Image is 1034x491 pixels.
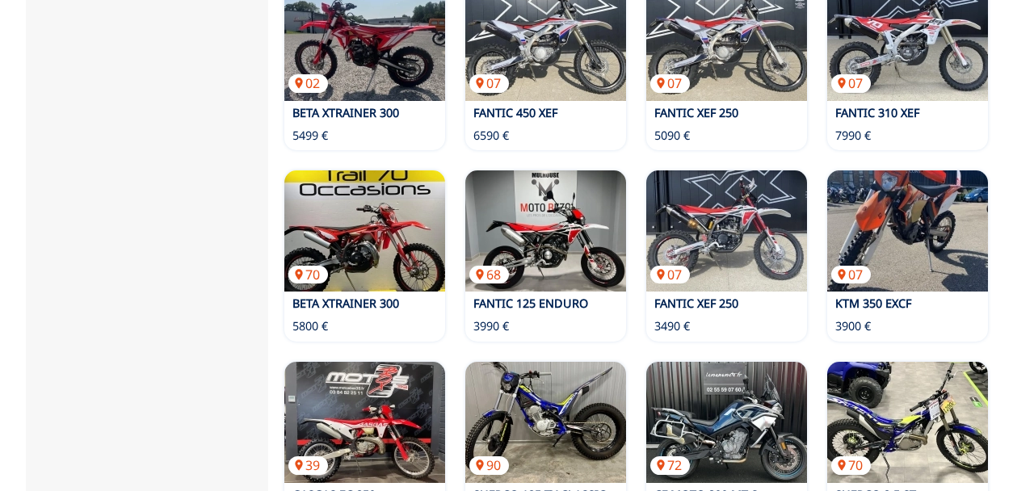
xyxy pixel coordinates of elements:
p: 07 [831,74,871,92]
a: FANTIC 450 XEF [473,105,557,120]
a: FANTIC 125 ENDURO [473,296,588,311]
p: 68 [469,266,509,283]
p: 70 [288,266,328,283]
p: 07 [650,74,690,92]
p: 07 [831,266,871,283]
img: SHERCO 2.5 ST [827,362,988,483]
a: FANTIC 125 ENDURO68 [465,170,626,292]
a: FANTIC 310 XEF [835,105,919,120]
p: 3490 € [654,318,690,334]
p: 5090 € [654,128,690,144]
a: FANTIC XEF 25007 [646,170,807,292]
a: BETA XTRAINER 300 [292,105,399,120]
a: FANTIC XEF 250 [654,105,738,120]
a: SHERCO 2.5 ST70 [827,362,988,483]
a: BETA XTRAINER 300 [292,296,399,311]
img: FANTIC XEF 250 [646,170,807,292]
p: 07 [469,74,509,92]
a: CF MOTO 800 MT Sport72 [646,362,807,483]
a: KTM 350 EXCF [835,296,911,311]
p: 70 [831,456,871,474]
p: 7990 € [835,128,871,144]
p: 6590 € [473,128,509,144]
img: KTM 350 EXCF [827,170,988,292]
p: 02 [288,74,328,92]
img: SHERCO 125 TY CLASSIC [465,362,626,483]
p: 90 [469,456,509,474]
p: 5499 € [292,128,328,144]
a: SHERCO 125 TY CLASSIC90 [465,362,626,483]
img: BETA XTRAINER 300 [284,170,445,292]
a: KTM 350 EXCF07 [827,170,988,292]
p: 72 [650,456,690,474]
p: 39 [288,456,328,474]
a: GASGAS EC 25039 [284,362,445,483]
p: 07 [650,266,690,283]
p: 3900 € [835,318,871,334]
img: FANTIC 125 ENDURO [465,170,626,292]
img: GASGAS EC 250 [284,362,445,483]
img: CF MOTO 800 MT Sport [646,362,807,483]
p: 3990 € [473,318,509,334]
p: 5800 € [292,318,328,334]
a: FANTIC XEF 250 [654,296,738,311]
a: BETA XTRAINER 30070 [284,170,445,292]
